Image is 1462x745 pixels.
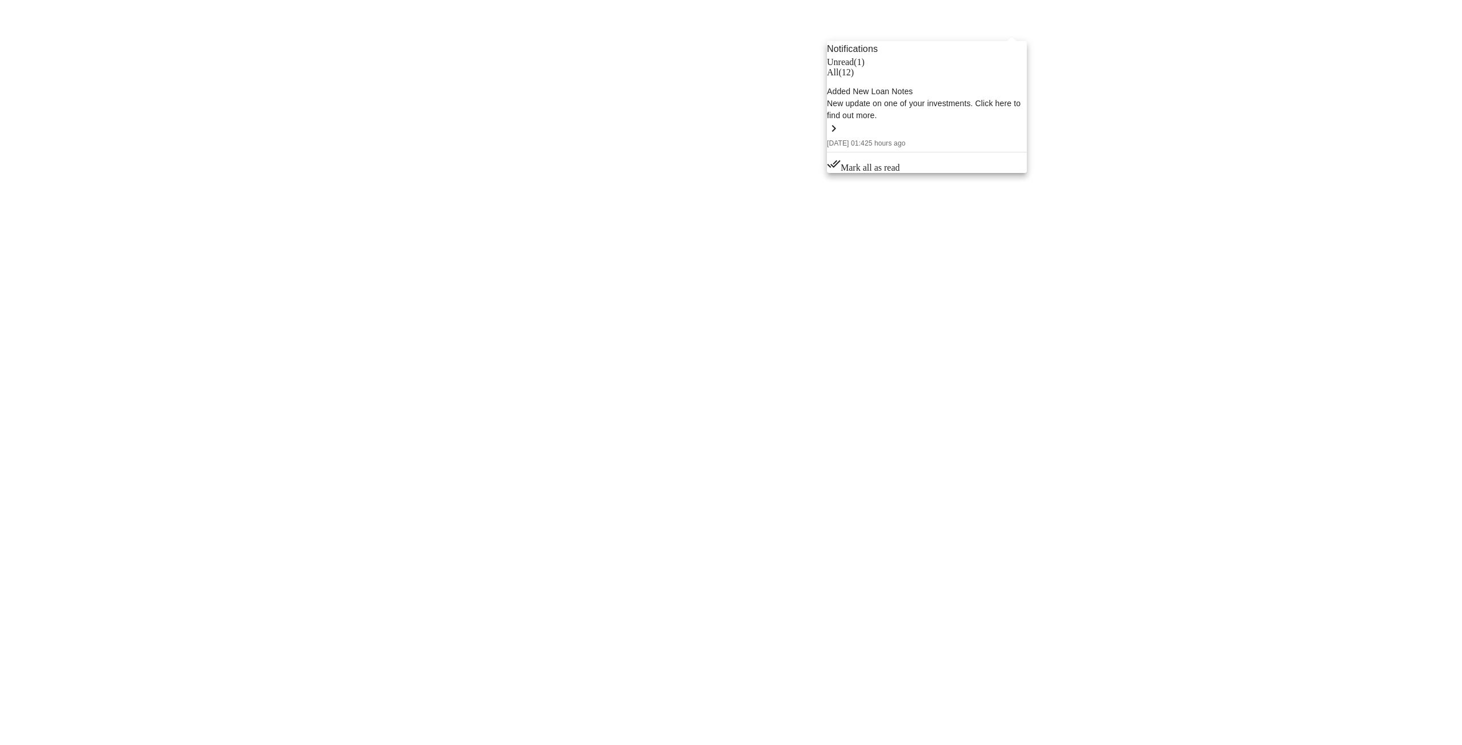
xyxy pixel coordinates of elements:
[841,163,900,172] span: Mark all as read
[827,139,869,147] span: [DATE] 01:42
[827,98,1027,122] div: New update on one of your investments. Click here to find out more.
[827,57,854,67] span: Unread
[827,44,878,54] span: Notifications
[827,67,838,77] span: All
[854,57,865,67] span: ( 1 )
[827,86,1027,98] div: Added New Loan Notes
[838,67,854,77] span: ( 12 )
[869,139,906,147] span: 5 hours ago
